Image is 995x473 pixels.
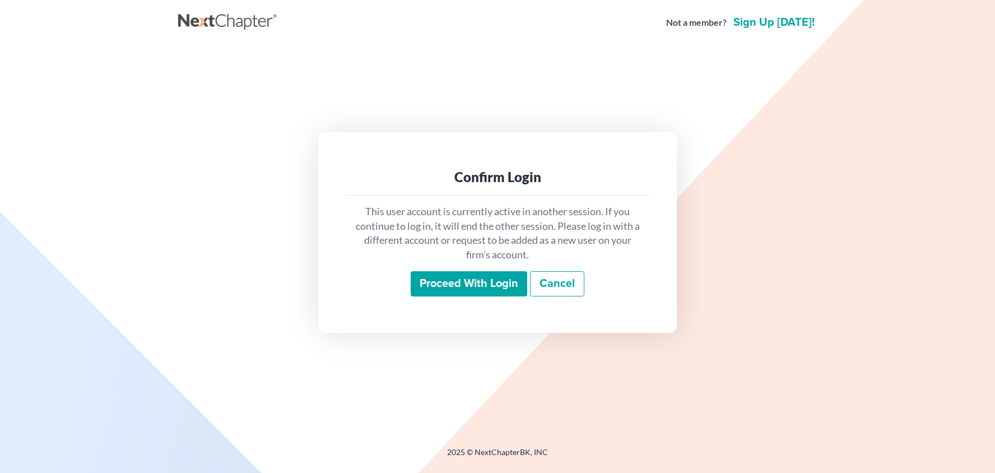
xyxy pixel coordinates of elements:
[354,168,641,186] div: Confirm Login
[178,447,817,467] div: 2025 © NextChapterBK, INC
[530,271,584,297] a: Cancel
[354,205,641,262] p: This user account is currently active in another session. If you continue to log in, it will end ...
[666,16,727,29] strong: Not a member?
[411,271,527,297] input: Proceed with login
[731,17,817,28] a: Sign up [DATE]!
